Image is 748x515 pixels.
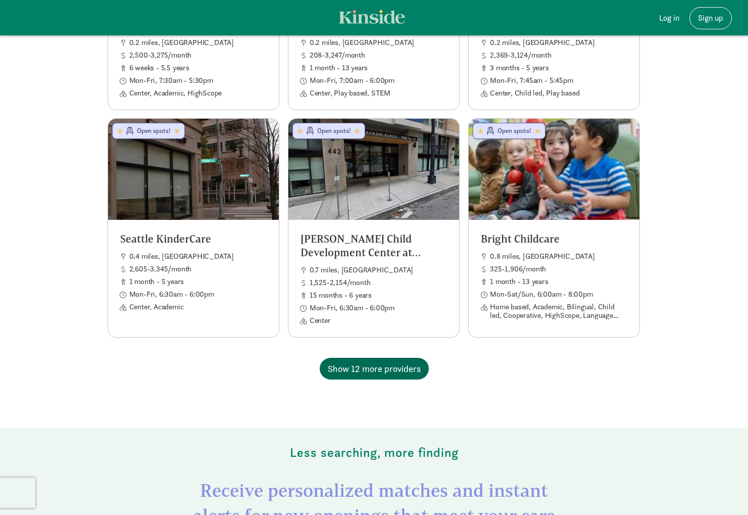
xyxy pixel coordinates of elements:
span: Center, Child led, Play based [490,89,627,98]
span: Mon-Fri, 6:30am - 6:00pm [310,304,447,312]
span: 325-1,906/month [490,265,627,273]
span: 2,605-3,345/month [129,265,267,273]
h5: Seattle KinderCare [120,232,267,246]
img: light.svg [339,10,405,24]
span: 15 months - 6 years [310,291,447,300]
span: Show 12 more providers [328,362,421,376]
span: 6 weeks - 5.5 years [129,64,267,72]
span: Home based, Academic, Bilingual, Child led, Cooperative, HighScope, Language immersion, Nature ba... [490,303,627,319]
span: 0.2 miles, [GEOGRAPHIC_DATA] [129,38,267,47]
span: 0.2 miles, [GEOGRAPHIC_DATA] [490,38,627,47]
span: Center, Play based, STEM [310,89,447,98]
span: Mon-Sat/Sun, 6:00am - 8:00pm [490,290,627,299]
span: 0.4 miles, [GEOGRAPHIC_DATA] [129,252,267,261]
a: Bright Childcare 0.8 miles, [GEOGRAPHIC_DATA] 325-1,906/month 1 month - 13 years Mon-Sat/Sun, 6:0... [469,119,639,332]
span: Open spots! [137,126,173,135]
span: 0.8 miles, [GEOGRAPHIC_DATA] [490,252,627,261]
span: Open spots! [317,126,353,135]
span: 0.7 miles, [GEOGRAPHIC_DATA] [310,266,447,274]
span: Mon-Fri, 7:30am - 5:30pm [129,76,267,85]
h5: Bright Childcare [481,232,627,246]
span: Center, Academic [129,303,267,311]
div: Less searching, more finding [94,428,655,478]
span: 1 month - 13 years [310,64,447,72]
a: [PERSON_NAME] Child Development Center at [GEOGRAPHIC_DATA] 0.7 miles, [GEOGRAPHIC_DATA] 1,525-2,... [288,119,459,337]
span: 1,525-2,154/month [310,278,447,287]
span: 2,369-3,124/month [490,51,627,60]
span: Center [310,316,447,325]
button: Show 12 more providers [320,358,429,380]
a: Sign up [689,7,732,29]
h5: [PERSON_NAME] Child Development Center at [GEOGRAPHIC_DATA] [301,232,447,260]
span: 1 month - 5 years [129,277,267,286]
a: Log in [651,7,687,29]
span: 1 month - 13 years [490,277,627,286]
span: Open spots! [497,126,533,135]
span: Mon-Fri, 7:45am - 5:45pm [490,76,627,85]
span: Center, Academic, HighScope [129,89,267,98]
span: Mon-Fri, 6:30am - 6:00pm [129,290,267,299]
span: 3 months - 5 years [490,64,627,72]
span: 2,500-3,275/month [129,51,267,60]
span: Mon-Fri, 7:00am - 6:00pm [310,76,447,85]
a: Seattle KinderCare 0.4 miles, [GEOGRAPHIC_DATA] 2,605-3,345/month 1 month - 5 years Mon-Fri, 6:30... [108,119,279,323]
span: 208-3,247/month [310,51,447,60]
span: 0.2 miles, [GEOGRAPHIC_DATA] [310,38,447,47]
